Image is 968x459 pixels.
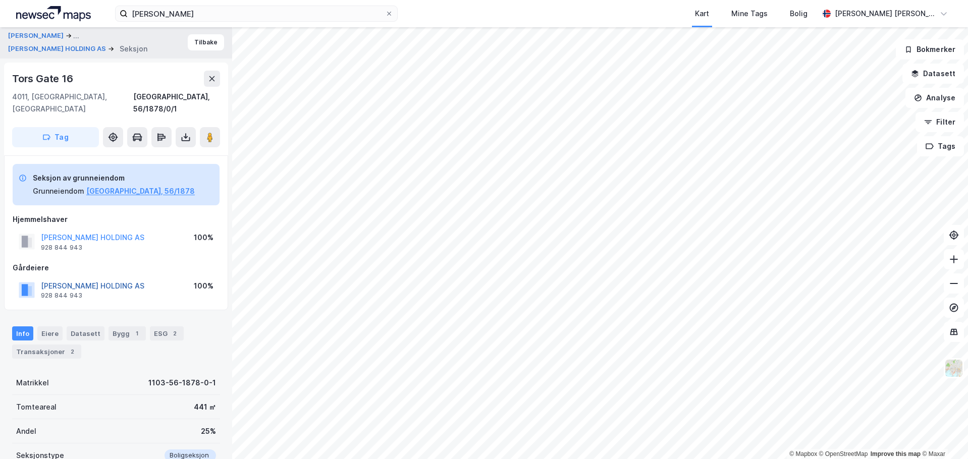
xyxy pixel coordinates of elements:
button: [GEOGRAPHIC_DATA], 56/1878 [86,185,195,197]
div: Seksjon [120,43,147,55]
div: Andel [16,425,36,437]
div: 2 [170,328,180,338]
div: Bolig [790,8,808,20]
div: 100% [194,280,213,292]
a: Mapbox [789,450,817,457]
button: Bokmerker [896,39,964,60]
div: 441 ㎡ [194,401,216,413]
div: Info [12,326,33,340]
div: 25% [201,425,216,437]
div: Datasett [67,326,104,340]
button: Filter [916,112,964,132]
div: Tomteareal [16,401,57,413]
a: Improve this map [871,450,921,457]
div: 4011, [GEOGRAPHIC_DATA], [GEOGRAPHIC_DATA] [12,91,133,115]
div: 1103-56-1878-0-1 [148,377,216,389]
button: [PERSON_NAME] HOLDING AS [8,44,108,54]
div: Matrikkel [16,377,49,389]
div: 928 844 943 [41,292,82,300]
img: logo.a4113a55bc3d86da70a041830d287a7e.svg [16,6,91,21]
div: 100% [194,232,213,244]
button: Tag [12,127,99,147]
div: Hjemmelshaver [13,213,220,225]
div: ... [73,30,79,42]
div: Mine Tags [731,8,768,20]
button: Tilbake [188,34,224,50]
div: Tors Gate 16 [12,71,75,87]
div: 2 [67,347,77,357]
div: 1 [132,328,142,338]
div: Transaksjoner [12,345,81,359]
div: Eiere [37,326,63,340]
button: Tags [917,136,964,156]
div: ESG [150,326,184,340]
div: 928 844 943 [41,244,82,252]
button: Datasett [902,64,964,84]
div: [GEOGRAPHIC_DATA], 56/1878/0/1 [133,91,220,115]
div: [PERSON_NAME] [PERSON_NAME] [835,8,936,20]
iframe: Chat Widget [918,411,968,459]
button: [PERSON_NAME] [8,30,66,42]
button: Analyse [905,88,964,108]
div: Kart [695,8,709,20]
div: Seksjon av grunneiendom [33,172,195,184]
div: Gårdeiere [13,262,220,274]
a: OpenStreetMap [819,450,868,457]
img: Z [944,359,963,378]
div: Kontrollprogram for chat [918,411,968,459]
input: Søk på adresse, matrikkel, gårdeiere, leietakere eller personer [128,6,385,21]
div: Bygg [109,326,146,340]
div: Grunneiendom [33,185,84,197]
